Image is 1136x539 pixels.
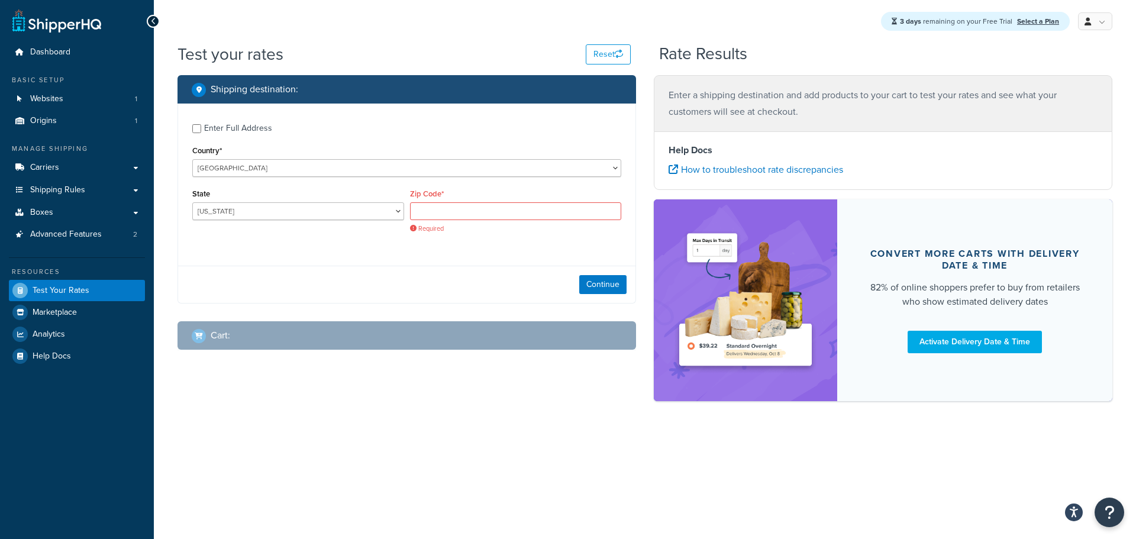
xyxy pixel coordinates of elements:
[586,44,631,64] button: Reset
[866,280,1084,309] div: 82% of online shoppers prefer to buy from retailers who show estimated delivery dates
[30,94,63,104] span: Websites
[672,217,819,383] img: feature-image-ddt-36eae7f7280da8017bfb280eaccd9c446f90b1fe08728e4019434db127062ab4.png
[9,88,145,110] li: Websites
[135,94,137,104] span: 1
[9,88,145,110] a: Websites1
[659,45,747,63] h2: Rate Results
[900,16,921,27] strong: 3 days
[33,351,71,362] span: Help Docs
[9,267,145,277] div: Resources
[135,116,137,126] span: 1
[9,324,145,345] a: Analytics
[9,41,145,63] a: Dashboard
[33,286,89,296] span: Test Your Rates
[9,224,145,246] a: Advanced Features2
[30,116,57,126] span: Origins
[204,120,272,137] div: Enter Full Address
[192,189,210,198] label: State
[410,189,444,198] label: Zip Code*
[133,230,137,240] span: 2
[579,275,627,294] button: Continue
[192,124,201,133] input: Enter Full Address
[1017,16,1059,27] a: Select a Plan
[669,143,1098,157] h4: Help Docs
[33,308,77,318] span: Marketplace
[669,163,843,176] a: How to troubleshoot rate discrepancies
[30,230,102,240] span: Advanced Features
[30,185,85,195] span: Shipping Rules
[192,146,222,155] label: Country*
[33,330,65,340] span: Analytics
[9,346,145,367] a: Help Docs
[900,16,1014,27] span: remaining on your Free Trial
[177,43,283,66] h1: Test your rates
[9,280,145,301] a: Test Your Rates
[9,75,145,85] div: Basic Setup
[30,47,70,57] span: Dashboard
[669,87,1098,120] p: Enter a shipping destination and add products to your cart to test your rates and see what your c...
[9,110,145,132] li: Origins
[866,248,1084,272] div: Convert more carts with delivery date & time
[1095,498,1124,527] button: Open Resource Center
[9,202,145,224] a: Boxes
[9,224,145,246] li: Advanced Features
[30,163,59,173] span: Carriers
[9,144,145,154] div: Manage Shipping
[9,179,145,201] a: Shipping Rules
[30,208,53,218] span: Boxes
[9,157,145,179] a: Carriers
[9,302,145,323] a: Marketplace
[908,331,1042,353] a: Activate Delivery Date & Time
[211,84,298,95] h2: Shipping destination :
[211,330,230,341] h2: Cart :
[410,224,622,233] span: Required
[9,110,145,132] a: Origins1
